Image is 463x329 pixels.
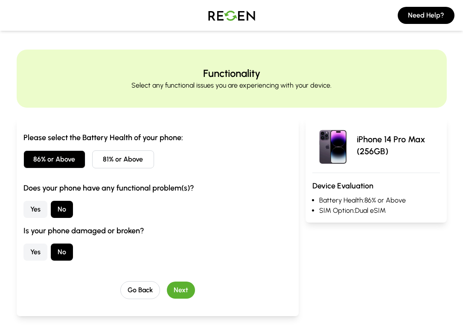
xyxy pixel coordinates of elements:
[131,80,332,91] p: Select any functional issues you are experiencing with your device.
[357,133,440,157] p: iPhone 14 Pro Max (256GB)
[51,244,73,261] button: No
[319,206,440,216] li: SIM Option: Dual eSIM
[312,180,440,192] h3: Device Evaluation
[319,195,440,206] li: Battery Health: 86% or Above
[23,201,47,218] button: Yes
[23,244,47,261] button: Yes
[312,125,353,166] img: iPhone 14 Pro Max
[23,150,85,168] button: 86% or Above
[51,201,73,218] button: No
[92,150,154,168] button: 81% or Above
[167,282,195,299] button: Next
[202,3,262,27] img: Logo
[398,7,454,24] button: Need Help?
[203,67,260,80] h2: Functionality
[23,132,292,144] h3: Please select the Battery Health of your phone:
[23,182,292,194] h3: Does your phone have any functional problem(s)?
[23,225,292,237] h3: Is your phone damaged or broken?
[120,281,160,299] button: Go Back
